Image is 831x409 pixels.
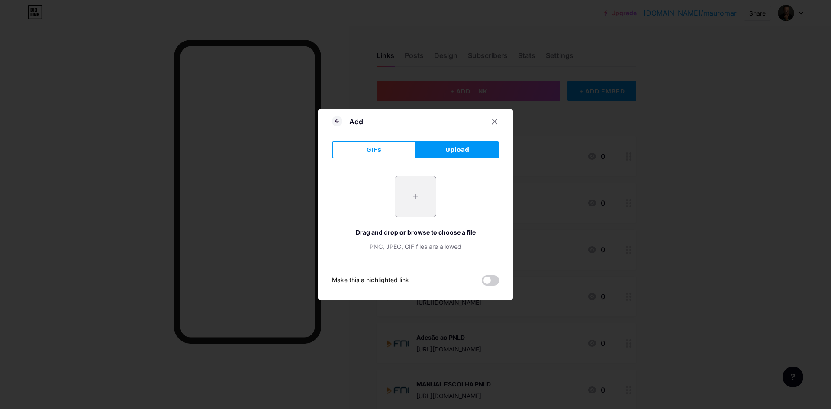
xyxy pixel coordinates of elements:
[332,275,409,286] div: Make this a highlighted link
[332,242,499,251] div: PNG, JPEG, GIF files are allowed
[332,141,415,158] button: GIFs
[349,116,363,127] div: Add
[332,228,499,237] div: Drag and drop or browse to choose a file
[366,145,381,155] span: GIFs
[445,145,469,155] span: Upload
[415,141,499,158] button: Upload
